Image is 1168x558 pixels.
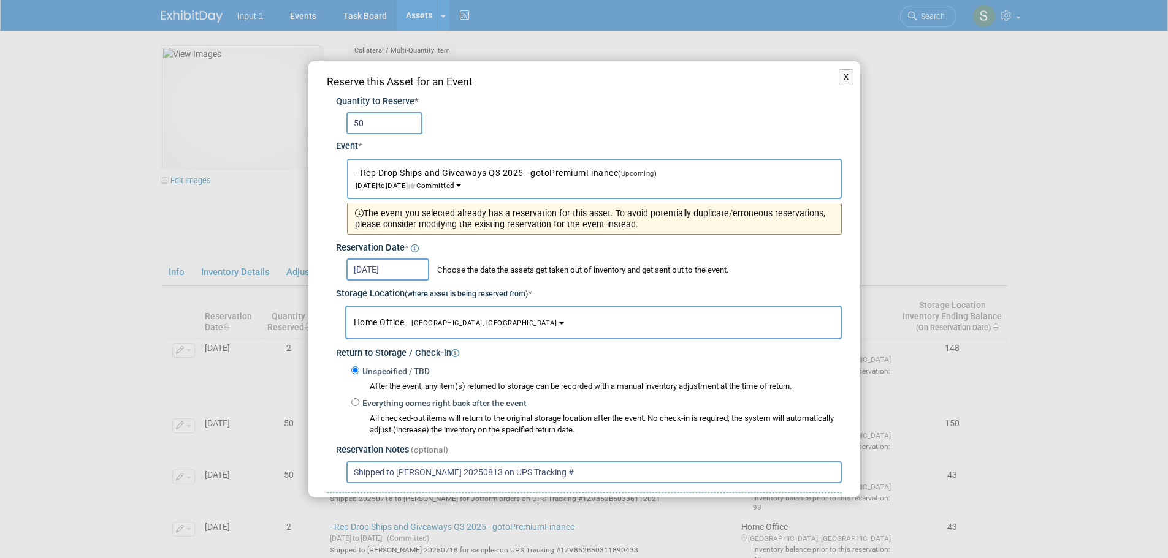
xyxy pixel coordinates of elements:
[327,75,473,88] span: Reserve this Asset for an Event
[346,258,429,281] input: Reservation Date
[359,366,430,378] label: Unspecified / TBD
[336,134,842,153] div: Event
[839,69,854,85] button: X
[336,445,409,455] span: Reservation Notes
[359,398,527,410] label: Everything comes right back after the event
[336,281,842,301] div: Storage Location
[347,203,842,235] div: The event you selected already has a reservation for this asset. To avoid potentially duplicate/e...
[354,317,557,327] span: Home Office
[370,413,842,436] div: All checked-out items will return to the original storage location after the event. No check-in i...
[347,159,842,199] button: - Rep Drop Ships and Giveaways Q3 2025 - gotoPremiumFinance(Upcoming)[DATE]to[DATE]Committed
[431,265,728,274] span: Choose the date the assets get taken out of inventory and get sent out to the event.
[405,290,528,298] small: (where asset is being reserved from)
[356,168,665,190] span: - Rep Drop Ships and Giveaways Q3 2025 - gotoPremiumFinance
[351,378,842,393] div: After the event, any item(s) returned to storage can be recorded with a manual inventory adjustme...
[336,235,842,255] div: Reservation Date
[618,170,657,178] span: (Upcoming)
[356,169,665,190] span: [DATE] [DATE] Committed
[411,445,448,454] span: (optional)
[404,319,557,327] span: [GEOGRAPHIC_DATA], [GEOGRAPHIC_DATA]
[378,181,386,190] span: to
[345,306,842,339] button: Home Office[GEOGRAPHIC_DATA], [GEOGRAPHIC_DATA]
[336,96,842,108] div: Quantity to Reserve
[336,339,842,360] div: Return to Storage / Check-in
